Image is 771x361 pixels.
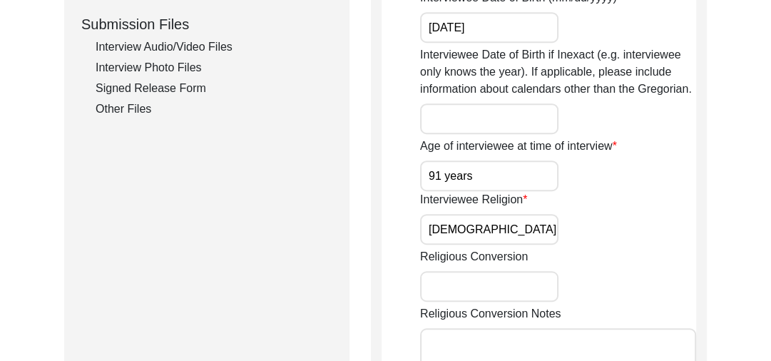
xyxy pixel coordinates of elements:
label: Interviewee Religion [420,191,527,208]
div: Submission Files [81,14,332,35]
div: Interview Photo Files [96,59,332,76]
label: Age of interviewee at time of interview [420,138,617,155]
div: Other Files [96,101,332,118]
div: Signed Release Form [96,80,332,97]
label: Religious Conversion Notes [420,305,561,322]
label: Interviewee Date of Birth if Inexact (e.g. interviewee only knows the year). If applicable, pleas... [420,46,696,98]
label: Religious Conversion [420,248,528,265]
div: Interview Audio/Video Files [96,39,332,56]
